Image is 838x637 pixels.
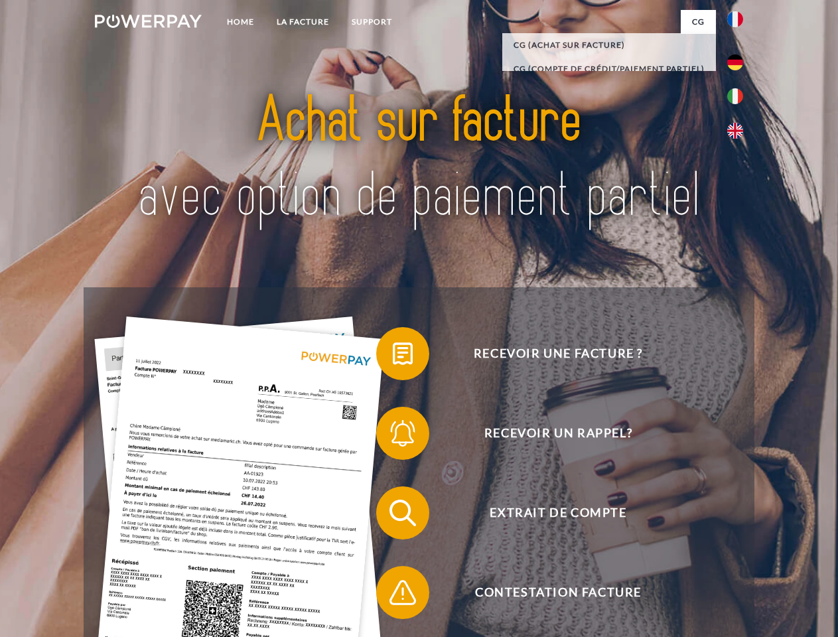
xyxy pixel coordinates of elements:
a: CG (achat sur facture) [502,33,716,57]
span: Recevoir une facture ? [395,327,721,380]
span: Contestation Facture [395,566,721,619]
a: CG (Compte de crédit/paiement partiel) [502,57,716,81]
span: Recevoir un rappel? [395,407,721,460]
button: Recevoir un rappel? [376,407,721,460]
img: qb_bell.svg [386,417,419,450]
img: qb_bill.svg [386,337,419,370]
img: logo-powerpay-white.svg [95,15,202,28]
a: CG [681,10,716,34]
a: LA FACTURE [265,10,340,34]
img: en [727,123,743,139]
img: title-powerpay_fr.svg [127,64,711,254]
button: Extrait de compte [376,486,721,539]
button: Contestation Facture [376,566,721,619]
img: it [727,88,743,104]
img: de [727,54,743,70]
img: fr [727,11,743,27]
span: Extrait de compte [395,486,721,539]
a: Home [216,10,265,34]
img: qb_search.svg [386,496,419,530]
img: qb_warning.svg [386,576,419,609]
a: Support [340,10,403,34]
button: Recevoir une facture ? [376,327,721,380]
